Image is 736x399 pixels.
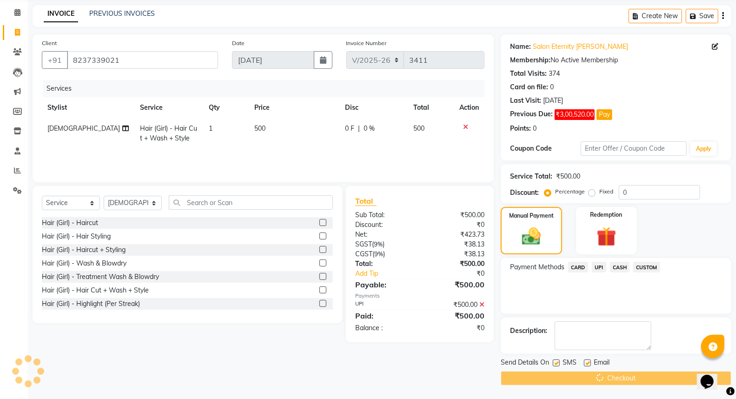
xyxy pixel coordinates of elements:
[510,326,547,336] div: Description:
[420,310,491,321] div: ₹500.00
[44,6,78,22] a: INVOICE
[209,124,212,133] span: 1
[140,124,197,142] span: Hair (Girl) - Hair Cut + Wash + Style
[339,97,408,118] th: Disc
[134,97,203,118] th: Service
[550,82,554,92] div: 0
[348,239,420,249] div: ( )
[594,358,610,369] span: Email
[346,39,387,47] label: Invoice Number
[420,239,491,249] div: ₹38.13
[690,142,717,156] button: Apply
[348,323,420,333] div: Balance :
[42,272,159,282] div: Hair (Girl) - Treatment Wash & Blowdry
[510,172,552,181] div: Service Total:
[42,232,111,241] div: Hair (Girl) - Hair Styling
[420,210,491,220] div: ₹500.00
[348,249,420,259] div: ( )
[510,42,531,52] div: Name:
[348,269,431,279] a: Add Tip
[454,97,484,118] th: Action
[355,240,372,248] span: SGST
[364,124,375,133] span: 0 %
[610,262,630,273] span: CASH
[254,124,265,133] span: 500
[432,269,491,279] div: ₹0
[568,262,588,273] span: CARD
[501,358,549,369] span: Send Details On
[510,69,547,79] div: Total Visits:
[47,124,120,133] span: [DEMOGRAPHIC_DATA]
[348,220,420,230] div: Discount:
[345,124,354,133] span: 0 F
[203,97,249,118] th: Qty
[348,310,420,321] div: Paid:
[43,80,491,97] div: Services
[348,230,420,239] div: Net:
[556,172,580,181] div: ₹500.00
[355,292,484,300] div: Payments
[232,39,245,47] label: Date
[413,124,424,133] span: 500
[348,279,420,290] div: Payable:
[533,124,537,133] div: 0
[597,109,612,120] button: Pay
[510,188,539,198] div: Discount:
[510,55,722,65] div: No Active Membership
[555,109,595,120] span: ₹3,00,520.00
[169,195,333,210] input: Search or Scan
[510,109,553,120] div: Previous Due:
[42,218,98,228] div: Hair (Girl) - Haircut
[599,187,613,196] label: Fixed
[510,262,564,272] span: Payment Methods
[510,124,531,133] div: Points:
[42,51,68,69] button: +91
[358,124,360,133] span: |
[590,225,623,249] img: _gift.svg
[543,96,563,106] div: [DATE]
[374,240,383,248] span: 9%
[510,96,541,106] div: Last Visit:
[42,259,126,268] div: Hair (Girl) - Wash & Blowdry
[42,39,57,47] label: Client
[420,230,491,239] div: ₹423.73
[420,259,491,269] div: ₹500.00
[348,300,420,310] div: UPI
[555,187,585,196] label: Percentage
[355,250,372,258] span: CGST
[697,362,727,390] iframe: chat widget
[89,9,155,18] a: PREVIOUS INVOICES
[42,245,126,255] div: Hair (Girl) - Haircut + Styling
[510,144,581,153] div: Coupon Code
[348,259,420,269] div: Total:
[563,358,577,369] span: SMS
[510,82,548,92] div: Card on file:
[510,55,550,65] div: Membership:
[420,300,491,310] div: ₹500.00
[590,211,623,219] label: Redemption
[633,262,660,273] span: CUSTOM
[592,262,606,273] span: UPI
[420,279,491,290] div: ₹500.00
[549,69,560,79] div: 374
[374,250,383,258] span: 9%
[348,210,420,220] div: Sub Total:
[42,97,134,118] th: Stylist
[420,220,491,230] div: ₹0
[42,286,149,295] div: Hair (Girl) - Hair Cut + Wash + Style
[408,97,454,118] th: Total
[516,226,547,247] img: _cash.svg
[42,299,140,309] div: Hair (Girl) - Highlight (Per Streak)
[420,249,491,259] div: ₹38.13
[420,323,491,333] div: ₹0
[581,141,687,156] input: Enter Offer / Coupon Code
[249,97,339,118] th: Price
[355,196,377,206] span: Total
[533,42,628,52] a: Salon Eternity [PERSON_NAME]
[686,9,718,23] button: Save
[509,212,554,220] label: Manual Payment
[629,9,682,23] button: Create New
[67,51,218,69] input: Search by Name/Mobile/Email/Code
